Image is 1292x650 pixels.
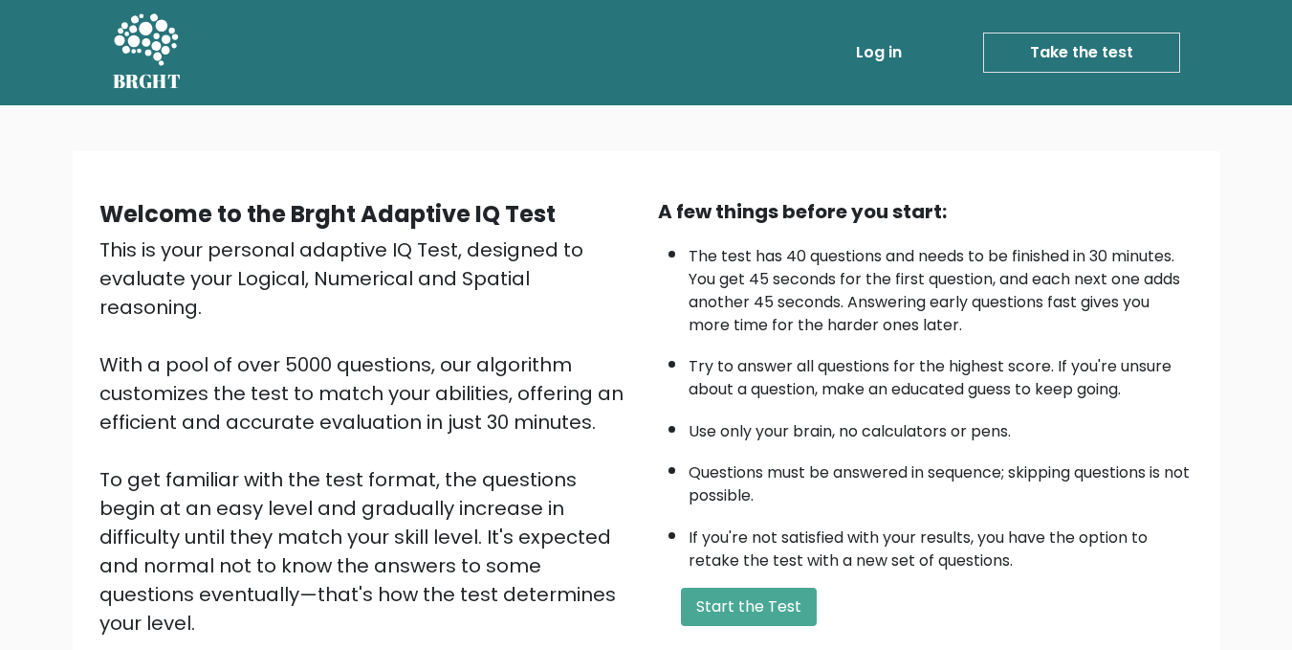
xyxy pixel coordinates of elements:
a: Log in [848,34,909,72]
h5: BRGHT [113,70,182,93]
a: BRGHT [113,8,182,98]
li: Questions must be answered in sequence; skipping questions is not possible. [689,452,1193,507]
li: If you're not satisfied with your results, you have the option to retake the test with a new set ... [689,517,1193,572]
button: Start the Test [681,588,817,626]
b: Welcome to the Brght Adaptive IQ Test [99,198,556,230]
li: The test has 40 questions and needs to be finished in 30 minutes. You get 45 seconds for the firs... [689,235,1193,337]
div: A few things before you start: [658,197,1193,226]
a: Take the test [983,33,1180,73]
li: Use only your brain, no calculators or pens. [689,411,1193,443]
li: Try to answer all questions for the highest score. If you're unsure about a question, make an edu... [689,346,1193,401]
